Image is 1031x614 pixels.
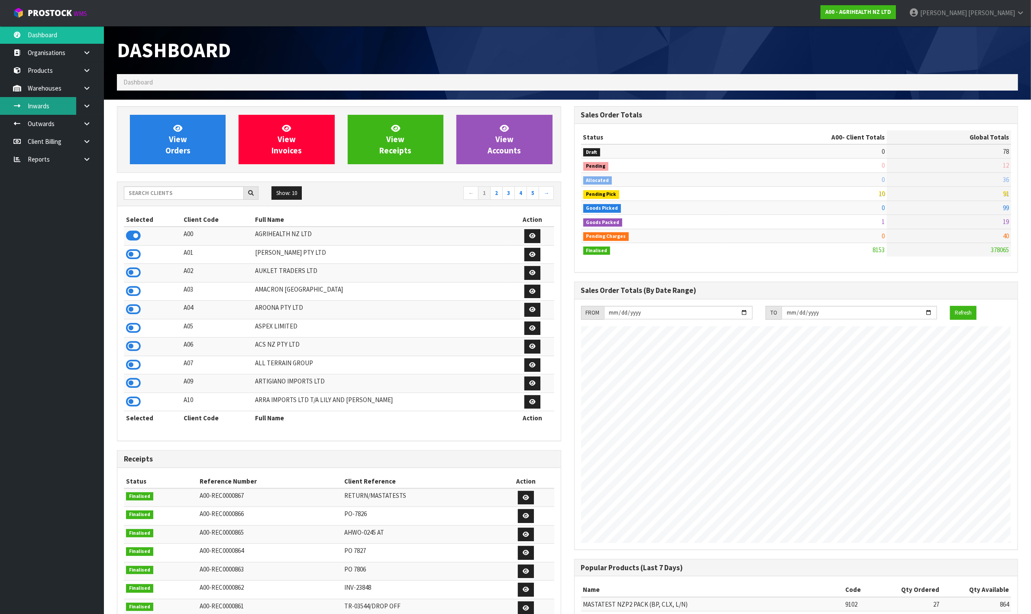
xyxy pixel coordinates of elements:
td: A07 [181,356,253,374]
span: ProStock [28,7,72,19]
span: Draft [583,148,601,157]
span: Finalised [583,247,611,255]
th: - Client Totals [723,130,887,144]
span: 8153 [873,246,885,254]
th: Client Code [181,411,253,425]
strong: A00 - AGRIHEALTH NZ LTD [825,8,891,16]
span: PO 7827 [344,546,366,555]
td: 27 [875,597,941,611]
span: Finalised [126,547,153,556]
a: 3 [502,186,515,200]
th: Code [844,583,875,597]
th: Action [498,474,554,488]
td: AGRIHEALTH NZ LTD [253,227,511,245]
span: 0 [882,161,885,169]
span: 40 [1003,232,1009,240]
span: Finalised [126,584,153,593]
td: A02 [181,264,253,283]
span: A00-REC0000862 [200,583,244,591]
span: PO 7806 [344,565,366,573]
span: 78 [1003,147,1009,156]
th: Selected [124,213,181,227]
a: A00 - AGRIHEALTH NZ LTD [821,5,896,19]
th: Selected [124,411,181,425]
h3: Sales Order Totals (By Date Range) [581,286,1012,295]
span: AHWO-0245 AT [344,528,384,536]
th: Reference Number [197,474,342,488]
span: Goods Packed [583,218,623,227]
span: View Accounts [488,123,521,156]
span: 0 [882,175,885,184]
th: Action [511,411,554,425]
span: 0 [882,232,885,240]
span: View Invoices [271,123,302,156]
span: A00-REC0000861 [200,602,244,610]
h3: Sales Order Totals [581,111,1012,119]
span: Goods Picked [583,204,621,213]
span: 36 [1003,175,1009,184]
span: View Orders [165,123,191,156]
span: A00-REC0000865 [200,528,244,536]
span: Finalised [126,492,153,501]
td: AMACRON [GEOGRAPHIC_DATA] [253,282,511,301]
span: PO-7826 [344,510,367,518]
h3: Receipts [124,455,554,463]
span: View Receipts [379,123,411,156]
span: 1 [882,218,885,226]
a: ← [463,186,478,200]
th: Qty Ordered [875,583,941,597]
span: 19 [1003,218,1009,226]
td: AROONA PTY LTD [253,301,511,319]
td: A00 [181,227,253,245]
span: Dashboard [123,78,153,86]
td: A06 [181,338,253,356]
button: Refresh [950,306,976,320]
td: A01 [181,245,253,264]
a: ViewOrders [130,115,226,164]
span: [PERSON_NAME] [968,9,1015,17]
th: Full Name [253,411,511,425]
span: A00-REC0000866 [200,510,244,518]
span: A00-REC0000867 [200,491,244,500]
th: Client Code [181,213,253,227]
a: → [539,186,554,200]
td: ARRA IMPORTS LTD T/A LILY AND [PERSON_NAME] [253,393,511,411]
td: 864 [941,597,1011,611]
a: 5 [527,186,539,200]
span: 0 [882,147,885,156]
span: Dashboard [117,37,231,63]
a: ViewInvoices [239,115,334,164]
button: Show: 10 [271,186,302,200]
nav: Page navigation [346,186,554,201]
td: MASTATEST NZP2 PACK (BP, CLX, L/N) [581,597,844,611]
span: 378065 [991,246,1009,254]
th: Qty Available [941,583,1011,597]
td: AUKLET TRADERS LTD [253,264,511,283]
span: A00 [831,133,842,141]
a: 2 [490,186,503,200]
th: Name [581,583,844,597]
img: cube-alt.png [13,7,24,18]
td: ACS NZ PTY LTD [253,338,511,356]
th: Action [511,213,554,227]
span: Pending Pick [583,190,620,199]
th: Global Totals [887,130,1011,144]
td: ARTIGIANO IMPORTS LTD [253,374,511,393]
small: WMS [74,10,87,18]
span: 10 [879,189,885,198]
th: Status [581,130,723,144]
td: A05 [181,319,253,338]
span: Finalised [126,603,153,611]
input: Search clients [124,186,244,200]
td: [PERSON_NAME] PTY LTD [253,245,511,264]
span: Pending Charges [583,232,629,241]
span: [PERSON_NAME] [920,9,967,17]
span: Finalised [126,529,153,538]
span: Finalised [126,510,153,519]
div: FROM [581,306,604,320]
span: INV-23848 [344,583,371,591]
span: Finalised [126,566,153,575]
span: 0 [882,204,885,212]
td: ALL TERRAIN GROUP [253,356,511,374]
td: ASPEX LIMITED [253,319,511,338]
